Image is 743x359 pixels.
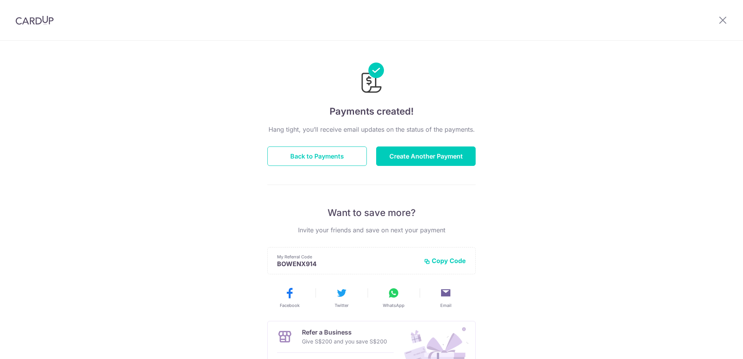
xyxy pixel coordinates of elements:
[267,125,476,134] p: Hang tight, you’ll receive email updates on the status of the payments.
[267,105,476,119] h4: Payments created!
[280,302,300,308] span: Facebook
[302,328,387,337] p: Refer a Business
[440,302,452,308] span: Email
[267,225,476,235] p: Invite your friends and save on next your payment
[267,287,312,308] button: Facebook
[277,254,418,260] p: My Referral Code
[267,146,367,166] button: Back to Payments
[376,146,476,166] button: Create Another Payment
[371,287,417,308] button: WhatsApp
[302,337,387,346] p: Give S$200 and you save S$200
[424,257,466,265] button: Copy Code
[267,207,476,219] p: Want to save more?
[359,63,384,95] img: Payments
[335,302,349,308] span: Twitter
[423,287,469,308] button: Email
[383,302,405,308] span: WhatsApp
[16,16,54,25] img: CardUp
[319,287,365,308] button: Twitter
[277,260,418,268] p: BOWENX914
